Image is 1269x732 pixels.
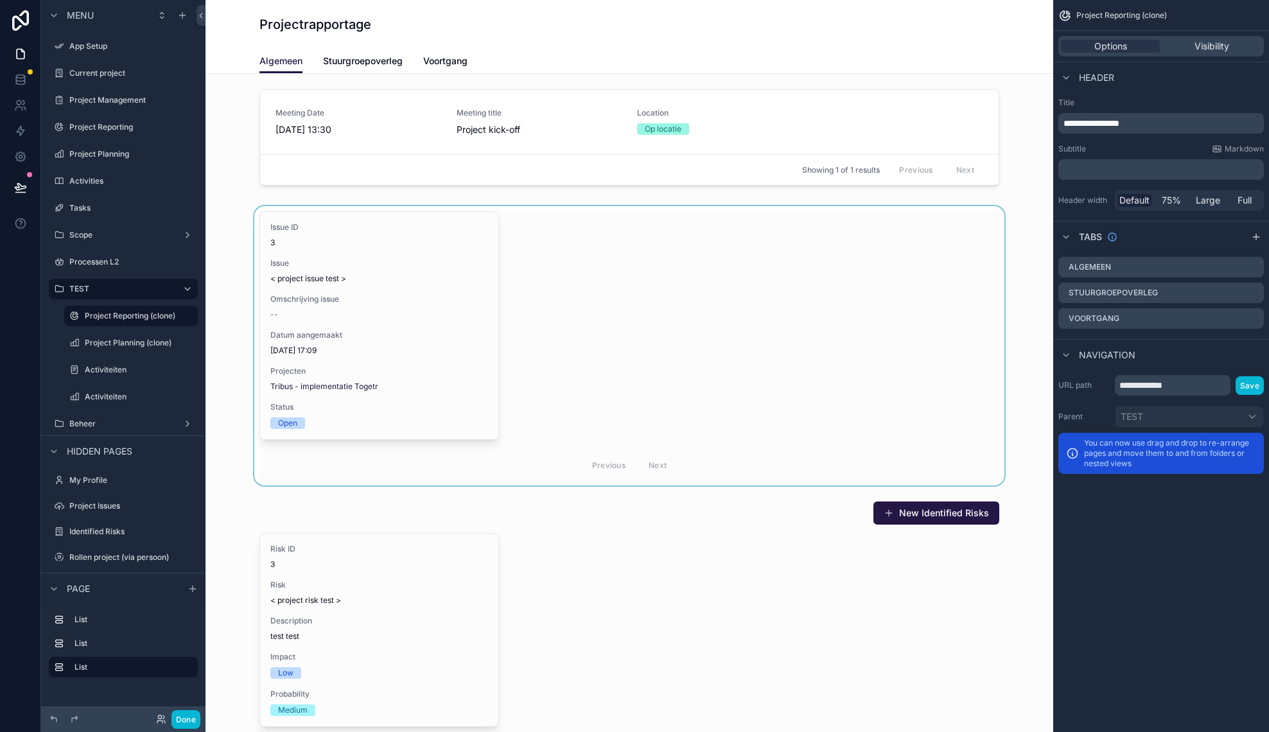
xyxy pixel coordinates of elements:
label: Header width [1058,195,1110,205]
a: My Profile [49,470,198,491]
a: Stuurgroepoverleg [323,49,403,75]
label: App Setup [69,41,195,51]
a: App Setup [49,36,198,57]
span: Menu [67,9,94,22]
span: Visibility [1195,40,1229,53]
a: Activiteiten [64,360,198,380]
span: TEST [1121,410,1143,423]
span: Full [1238,194,1252,207]
span: Voortgang [423,55,468,67]
div: scrollable content [1058,113,1264,134]
span: Showing 1 of 1 results [802,165,880,175]
span: Project Reporting (clone) [1076,10,1167,21]
label: Beheer [69,419,177,429]
a: Project Management [49,90,198,110]
span: Options [1094,40,1127,53]
div: scrollable content [1058,159,1264,180]
label: Identified Risks [69,527,195,537]
label: Project Reporting [69,122,195,132]
a: Project Planning (clone) [64,333,198,353]
a: Project Reporting [49,117,198,137]
a: Tasks [49,198,198,218]
span: Default [1119,194,1150,207]
button: Save [1236,376,1264,395]
label: Activities [69,176,195,186]
span: Navigation [1079,349,1135,362]
a: TEST [49,279,198,299]
label: Scope [69,230,177,240]
label: List [74,662,188,672]
label: Voortgang [1069,313,1119,324]
button: Done [171,710,200,729]
label: Rollen project (via persoon) [69,552,195,562]
label: Project Management [69,95,195,105]
label: TEST [69,284,172,294]
a: Activiteiten [64,387,198,407]
span: 75% [1162,194,1181,207]
div: scrollable content [41,604,206,690]
span: Algemeen [259,55,302,67]
a: Processen L2 [49,252,198,272]
a: Current project [49,63,198,83]
label: List [74,638,193,649]
span: Large [1196,194,1220,207]
label: My Profile [69,475,195,485]
label: Activiteiten [85,392,195,402]
label: Project Planning [69,149,195,159]
button: TEST [1115,406,1264,428]
span: Markdown [1225,144,1264,154]
label: URL path [1058,380,1110,390]
span: Stuurgroepoverleg [323,55,403,67]
label: Title [1058,98,1264,108]
label: Parent [1058,412,1110,422]
a: Markdown [1212,144,1264,154]
a: Project Planning [49,144,198,164]
a: Algemeen [259,49,302,74]
span: Page [67,582,90,595]
label: Algemeen [1069,262,1111,272]
a: Rollen project (via persoon) [49,547,198,568]
label: Activiteiten [85,365,195,375]
a: Voortgang [423,49,468,75]
a: Scope [49,225,198,245]
a: Project Issues [49,496,198,516]
h1: Projectrapportage [259,15,371,33]
a: Identified Risks [49,521,198,542]
span: Header [1079,71,1114,84]
label: Stuurgroepoverleg [1069,288,1158,298]
span: Hidden pages [67,445,132,458]
a: Activities [49,171,198,191]
a: Beheer [49,414,198,434]
label: Processen L2 [69,257,195,267]
label: Project Issues [69,501,195,511]
label: Current project [69,68,195,78]
label: Subtitle [1058,144,1086,154]
label: Tasks [69,203,195,213]
p: You can now use drag and drop to re-arrange pages and move them to and from folders or nested views [1084,438,1256,469]
span: Tabs [1079,231,1102,243]
label: List [74,614,193,625]
label: Project Reporting (clone) [85,311,190,321]
a: Project Reporting (clone) [64,306,198,326]
label: Project Planning (clone) [85,338,195,348]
